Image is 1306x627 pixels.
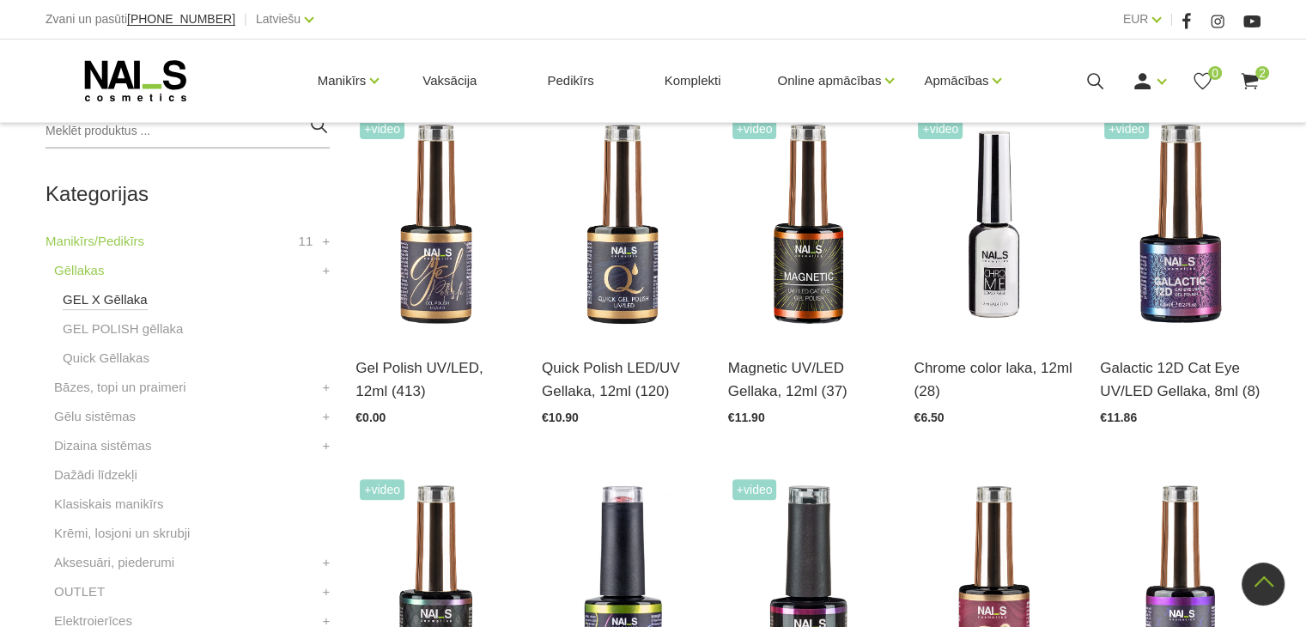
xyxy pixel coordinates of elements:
[1104,119,1149,139] span: +Video
[244,9,247,30] span: |
[323,581,331,602] a: +
[1169,9,1173,30] span: |
[54,523,190,544] a: Krēmi, losjoni un skrubji
[777,46,881,115] a: Online apmācības
[1255,66,1269,80] span: 2
[1123,9,1149,29] a: EUR
[732,119,777,139] span: +Video
[355,114,516,335] img: Ilgnoturīga, intensīvi pigmentēta gellaka. Viegli klājas, lieliski žūst, nesaraujas, neatkāpjas n...
[1192,70,1213,92] a: 0
[63,319,183,339] a: GEL POLISH gēllaka
[46,114,330,149] input: Meklēt produktus ...
[1239,70,1260,92] a: 2
[54,465,137,485] a: Dažādi līdzekļi
[54,435,151,456] a: Dizaina sistēmas
[355,411,386,424] span: €0.00
[46,183,330,205] h2: Kategorijas
[732,479,777,500] span: +Video
[360,119,404,139] span: +Video
[728,114,889,335] img: Ilgnoturīga gellaka, kas sastāv no metāla mikrodaļiņām, kuras īpaša magnēta ietekmē var pārvērst ...
[914,356,1074,403] a: Chrome color laka, 12ml (28)
[318,46,367,115] a: Manikīrs
[46,231,144,252] a: Manikīrs/Pedikīrs
[918,119,963,139] span: +Video
[924,46,988,115] a: Apmācības
[323,260,331,281] a: +
[54,260,104,281] a: Gēllakas
[1100,114,1260,335] img: Daudzdimensionāla magnētiskā gellaka, kas satur smalkas, atstarojošas hroma daļiņas. Ar īpaša mag...
[542,411,579,424] span: €10.90
[323,231,331,252] a: +
[54,552,174,573] a: Aksesuāri, piederumi
[323,377,331,398] a: +
[355,356,516,403] a: Gel Polish UV/LED, 12ml (413)
[914,411,944,424] span: €6.50
[46,9,235,30] div: Zvani un pasūti
[728,411,765,424] span: €11.90
[360,479,404,500] span: +Video
[1100,356,1260,403] a: Galactic 12D Cat Eye UV/LED Gellaka, 8ml (8)
[63,289,148,310] a: GEL X Gēllaka
[651,40,735,122] a: Komplekti
[914,114,1074,335] img: Paredzēta hromēta jeb spoguļspīduma efekta veidošanai uz pilnas naga plātnes vai atsevišķiem diza...
[542,114,702,335] img: Ātri, ērti un vienkārši!Intensīvi pigmentēta gellaka, kas perfekti klājas arī vienā slānī, tādā v...
[1100,411,1137,424] span: €11.86
[728,356,889,403] a: Magnetic UV/LED Gellaka, 12ml (37)
[54,494,164,514] a: Klasiskais manikīrs
[323,435,331,456] a: +
[323,552,331,573] a: +
[323,406,331,427] a: +
[54,581,105,602] a: OUTLET
[54,377,185,398] a: Bāzes, topi un praimeri
[127,13,235,26] a: [PHONE_NUMBER]
[542,356,702,403] a: Quick Polish LED/UV Gellaka, 12ml (120)
[256,9,301,29] a: Latviešu
[299,231,313,252] span: 11
[127,12,235,26] span: [PHONE_NUMBER]
[63,348,149,368] a: Quick Gēllakas
[54,406,136,427] a: Gēlu sistēmas
[409,40,490,122] a: Vaksācija
[533,40,607,122] a: Pedikīrs
[1208,66,1222,80] span: 0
